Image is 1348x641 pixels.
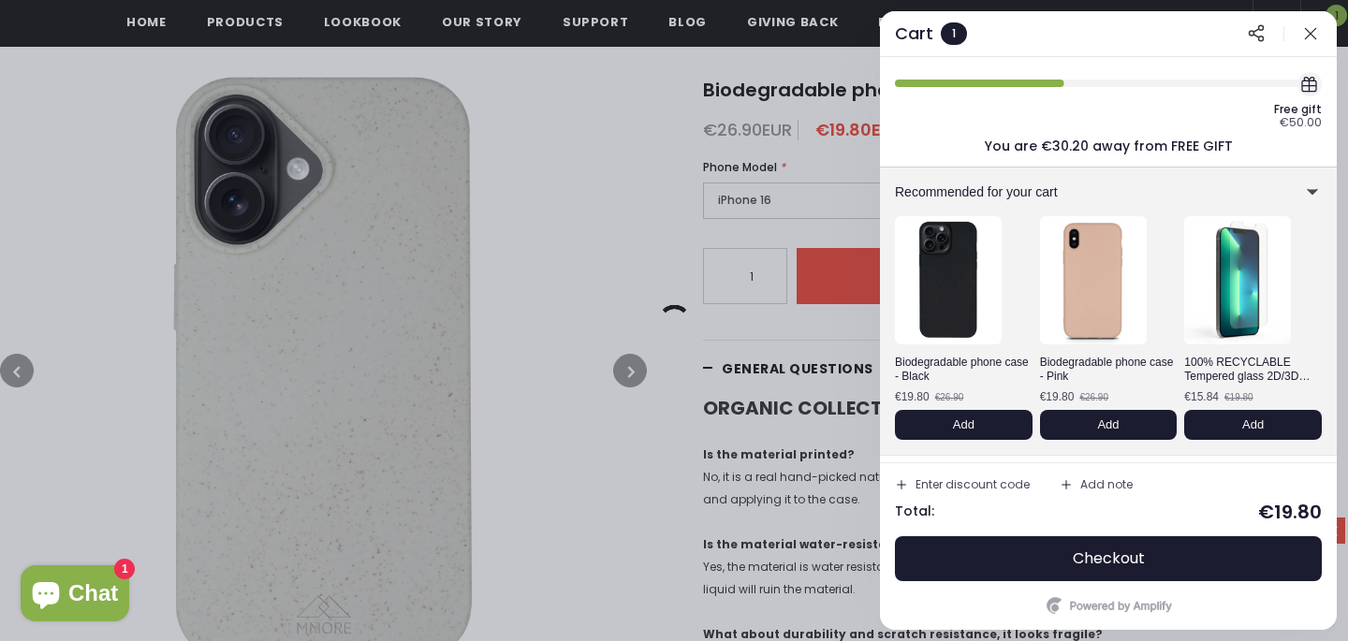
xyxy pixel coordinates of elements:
[1280,117,1322,128] div: €50.00
[880,168,1337,216] div: Recommended for your cart
[15,565,135,626] inbox-online-store-chat: Shopify online store chat
[941,22,967,45] div: 1
[1040,410,1178,440] button: Add
[1040,391,1075,402] div: €19.80
[895,25,933,42] div: Cart
[1073,549,1145,568] span: Checkout
[895,354,1033,386] div: Biodegradable phone case - Black
[916,479,1030,490] div: Enter discount code
[1184,391,1219,402] div: €15.84
[1080,479,1133,490] div: Add note
[1184,410,1322,440] button: Add
[895,391,930,402] div: €19.80
[1224,393,1253,402] div: €19.80
[953,417,974,432] span: Add
[985,139,1233,153] div: You are €30.20 away from FREE GIFT
[895,185,1239,198] div: Recommended for your cart
[1184,354,1322,386] div: 100% RECYCLABLE Tempered glass 2D/3D screen protector
[1040,354,1178,386] div: Biodegradable phone case - Pink
[1079,393,1108,402] div: €26.90
[1242,417,1264,432] span: Add
[1040,356,1174,383] span: Biodegradable phone case - Pink
[895,503,934,520] div: Total:
[1258,503,1322,521] div: €19.80
[887,471,1037,499] button: Enter discount code
[935,393,964,402] div: €26.90
[1274,104,1322,115] div: Free gift
[1097,417,1119,432] span: Add
[895,536,1322,581] button: Checkout
[895,356,1029,383] span: Biodegradable phone case - Black
[895,410,1033,440] button: Add
[1052,471,1140,499] button: Add note
[1184,356,1310,397] span: 100% RECYCLABLE Tempered glass 2D/3D screen protector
